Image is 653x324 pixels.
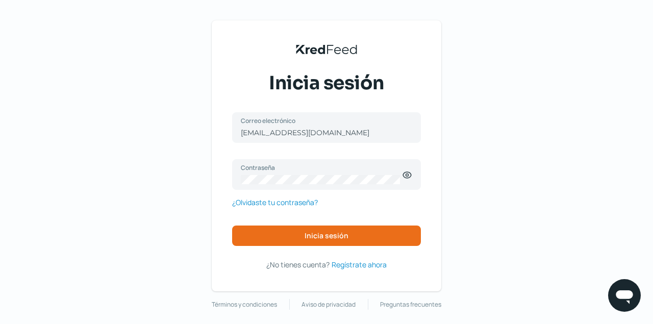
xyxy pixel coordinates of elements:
a: Aviso de privacidad [302,299,356,310]
span: ¿No tienes cuenta? [266,260,330,269]
a: Preguntas frecuentes [380,299,441,310]
a: Términos y condiciones [212,299,277,310]
img: chatIcon [614,285,635,306]
button: Inicia sesión [232,226,421,246]
label: Correo electrónico [241,116,402,125]
label: Contraseña [241,163,402,172]
span: Inicia sesión [269,70,384,96]
a: Regístrate ahora [332,258,387,271]
span: Inicia sesión [305,232,348,239]
a: ¿Olvidaste tu contraseña? [232,196,318,209]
